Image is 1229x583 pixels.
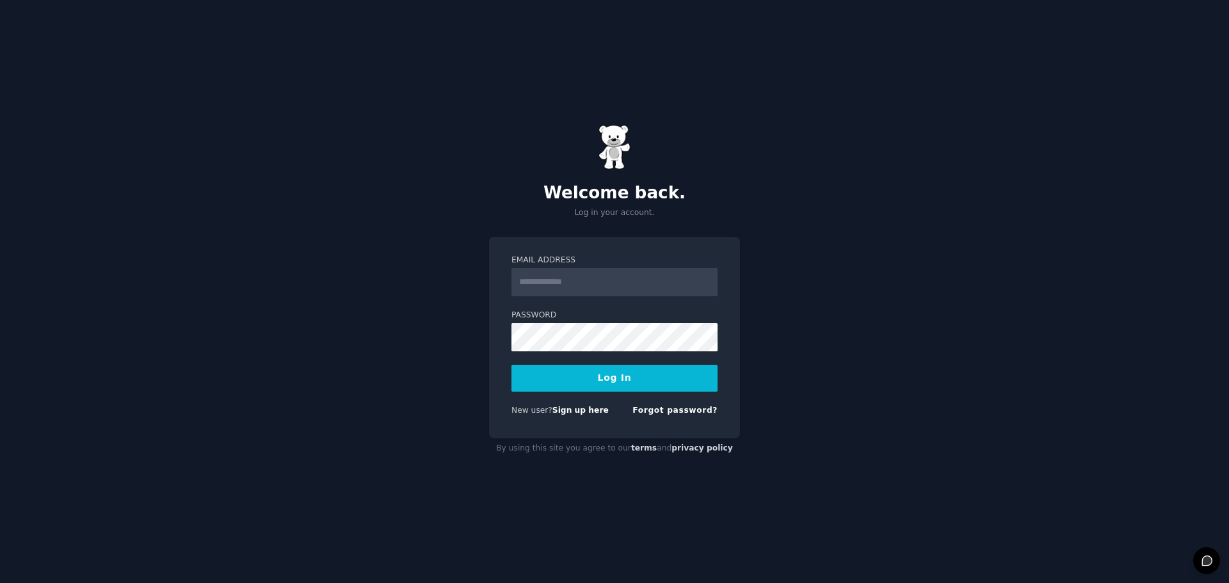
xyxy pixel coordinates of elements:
[671,443,733,452] a: privacy policy
[511,255,718,266] label: Email Address
[598,125,631,170] img: Gummy Bear
[489,183,740,204] h2: Welcome back.
[489,438,740,459] div: By using this site you agree to our and
[631,443,657,452] a: terms
[632,406,718,415] a: Forgot password?
[489,207,740,219] p: Log in your account.
[511,406,552,415] span: New user?
[511,365,718,392] button: Log In
[552,406,609,415] a: Sign up here
[511,310,718,321] label: Password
